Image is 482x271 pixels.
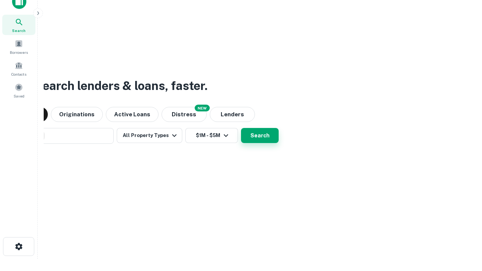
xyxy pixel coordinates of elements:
a: Saved [2,80,35,100]
button: All Property Types [117,128,182,143]
button: $1M - $5M [185,128,238,143]
button: Search [241,128,279,143]
button: Active Loans [106,107,159,122]
a: Search [2,15,35,35]
span: Borrowers [10,49,28,55]
span: Contacts [11,71,26,77]
a: Contacts [2,58,35,79]
a: Borrowers [2,37,35,57]
button: Originations [51,107,103,122]
span: Search [12,27,26,33]
iframe: Chat Widget [444,187,482,223]
span: Saved [14,93,24,99]
button: Search distressed loans with lien and other non-mortgage details. [162,107,207,122]
h3: Search lenders & loans, faster. [34,77,207,95]
div: NEW [195,105,210,111]
button: Lenders [210,107,255,122]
